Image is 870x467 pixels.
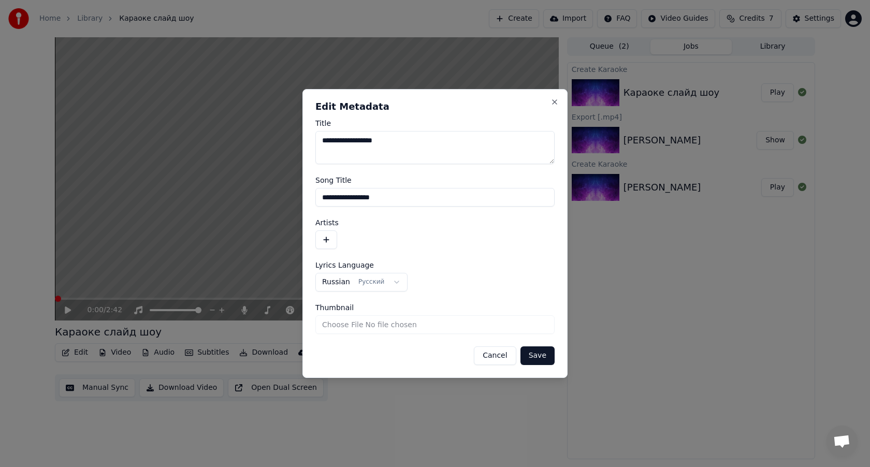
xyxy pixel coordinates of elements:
[315,177,555,184] label: Song Title
[474,346,516,365] button: Cancel
[520,346,555,365] button: Save
[315,120,555,127] label: Title
[315,304,354,311] span: Thumbnail
[315,102,555,111] h2: Edit Metadata
[315,261,374,269] span: Lyrics Language
[315,219,555,226] label: Artists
